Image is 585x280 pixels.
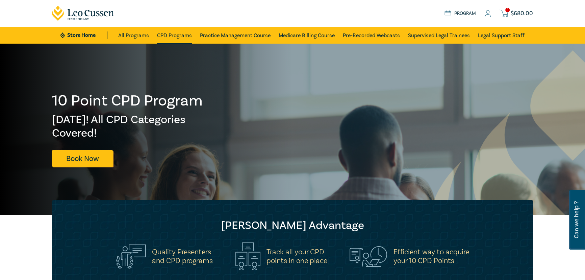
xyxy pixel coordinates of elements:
img: Quality Presenters<br>and CPD programs [116,244,146,269]
a: Pre-Recorded Webcasts [343,27,400,44]
a: Program [444,10,476,17]
a: Store Home [60,31,107,39]
h5: Efficient way to acquire your 10 CPD Points [393,248,469,265]
a: Supervised Legal Trainees [408,27,470,44]
h5: Quality Presenters and CPD programs [152,248,213,265]
img: Efficient way to acquire<br>your 10 CPD Points [350,246,387,266]
span: 1 [505,8,510,12]
img: Track all your CPD<br>points in one place [235,242,260,270]
h5: Track all your CPD points in one place [266,248,327,265]
span: Can we help ? [573,194,580,246]
a: Book Now [52,150,113,167]
a: CPD Programs [157,27,192,44]
h2: [PERSON_NAME] Advantage [66,219,519,232]
h2: [DATE]! All CPD Categories Covered! [52,113,203,140]
h1: 10 Point CPD Program [52,92,203,110]
a: Medicare Billing Course [279,27,335,44]
a: Practice Management Course [200,27,271,44]
span: $ 680.00 [511,10,533,17]
a: All Programs [118,27,149,44]
a: Legal Support Staff [478,27,525,44]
